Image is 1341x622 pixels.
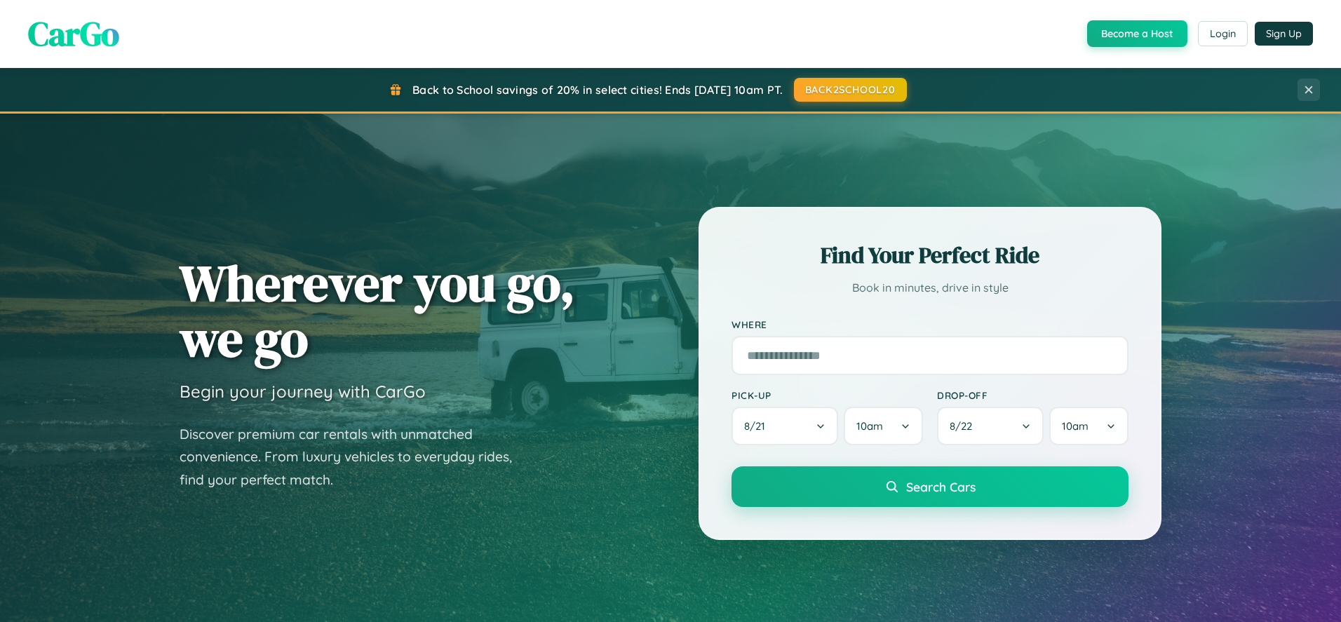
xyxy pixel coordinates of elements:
[844,407,923,445] button: 10am
[732,407,838,445] button: 8/21
[180,255,575,366] h1: Wherever you go, we go
[937,389,1128,401] label: Drop-off
[732,278,1128,298] p: Book in minutes, drive in style
[28,11,119,57] span: CarGo
[1255,22,1313,46] button: Sign Up
[732,240,1128,271] h2: Find Your Perfect Ride
[744,419,772,433] span: 8 / 21
[1062,419,1089,433] span: 10am
[1049,407,1128,445] button: 10am
[1198,21,1248,46] button: Login
[950,419,979,433] span: 8 / 22
[856,419,883,433] span: 10am
[732,389,923,401] label: Pick-up
[1087,20,1187,47] button: Become a Host
[412,83,783,97] span: Back to School savings of 20% in select cities! Ends [DATE] 10am PT.
[937,407,1044,445] button: 8/22
[906,479,976,494] span: Search Cars
[180,381,426,402] h3: Begin your journey with CarGo
[732,318,1128,330] label: Where
[794,78,907,102] button: BACK2SCHOOL20
[180,423,530,492] p: Discover premium car rentals with unmatched convenience. From luxury vehicles to everyday rides, ...
[732,466,1128,507] button: Search Cars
